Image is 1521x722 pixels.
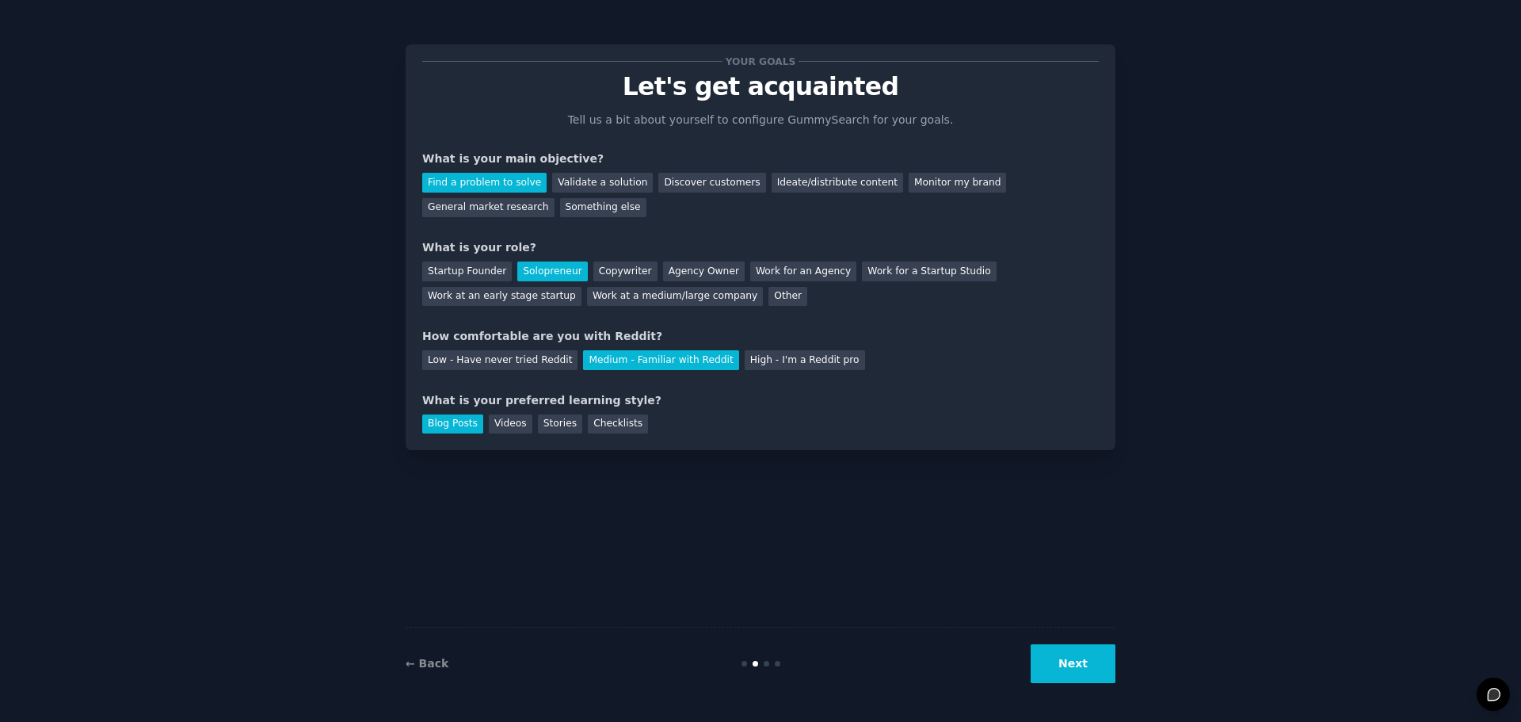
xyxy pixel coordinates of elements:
[772,173,903,193] div: Ideate/distribute content
[422,173,547,193] div: Find a problem to solve
[422,198,555,218] div: General market research
[583,350,738,370] div: Medium - Familiar with Reddit
[750,262,856,281] div: Work for an Agency
[489,414,532,434] div: Videos
[538,414,582,434] div: Stories
[658,173,765,193] div: Discover customers
[422,262,512,281] div: Startup Founder
[422,73,1099,101] p: Let's get acquainted
[560,198,646,218] div: Something else
[862,262,996,281] div: Work for a Startup Studio
[909,173,1006,193] div: Monitor my brand
[422,350,578,370] div: Low - Have never tried Reddit
[663,262,745,281] div: Agency Owner
[593,262,658,281] div: Copywriter
[422,414,483,434] div: Blog Posts
[587,287,763,307] div: Work at a medium/large company
[552,173,653,193] div: Validate a solution
[422,287,581,307] div: Work at an early stage startup
[745,350,865,370] div: High - I'm a Reddit pro
[422,151,1099,167] div: What is your main objective?
[422,239,1099,256] div: What is your role?
[422,392,1099,409] div: What is your preferred learning style?
[561,112,960,128] p: Tell us a bit about yourself to configure GummySearch for your goals.
[406,657,448,670] a: ← Back
[768,287,807,307] div: Other
[588,414,648,434] div: Checklists
[517,262,587,281] div: Solopreneur
[722,53,799,70] span: Your goals
[422,328,1099,345] div: How comfortable are you with Reddit?
[1031,644,1115,683] button: Next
